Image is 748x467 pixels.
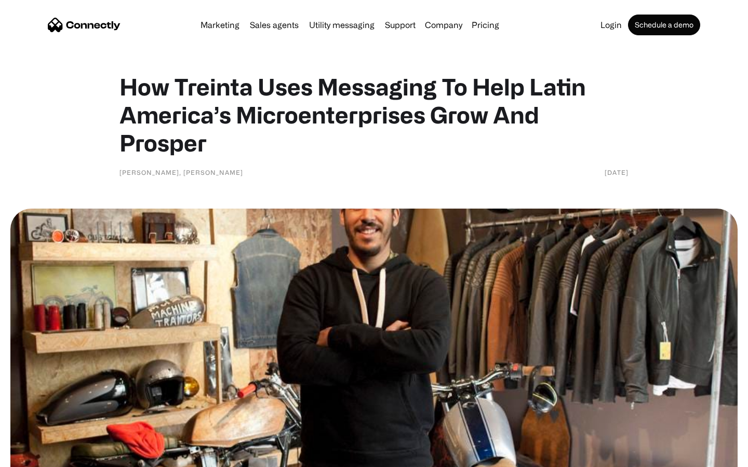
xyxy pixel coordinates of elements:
div: [PERSON_NAME], [PERSON_NAME] [119,167,243,177]
a: Utility messaging [305,21,379,29]
ul: Language list [21,449,62,463]
a: Login [596,21,626,29]
a: Schedule a demo [628,15,700,35]
div: [DATE] [605,167,629,177]
a: Sales agents [246,21,303,29]
h1: How Treinta Uses Messaging To Help Latin America’s Microenterprises Grow And Prosper [119,73,629,157]
aside: Language selected: English [10,449,62,463]
a: Marketing [196,21,244,29]
a: Pricing [468,21,503,29]
div: Company [425,18,462,32]
a: Support [381,21,420,29]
